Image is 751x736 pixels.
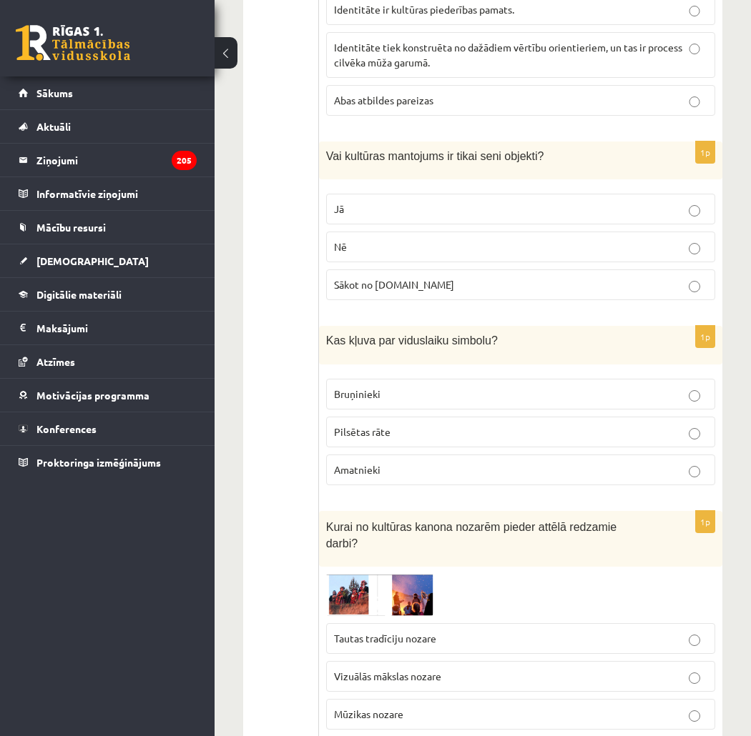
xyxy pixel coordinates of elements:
[334,278,454,291] span: Sākot no [DOMAIN_NAME]
[334,463,381,476] span: Amatnieki
[334,425,391,438] span: Pilsētas rāte
[689,281,700,292] input: Sākot no [DOMAIN_NAME]
[334,202,344,215] span: Jā
[334,240,347,253] span: Nē
[689,466,700,477] input: Amatnieki
[689,710,700,722] input: Mūzikas nozare
[334,707,403,720] span: Mūzikas nozare
[172,151,197,170] i: 205
[689,428,700,439] input: Pilsētas rāte
[36,288,122,301] span: Digitālie materiāli
[689,205,700,217] input: Jā
[334,632,436,645] span: Tautas tradīciju nozare
[695,510,715,533] p: 1p
[36,221,106,234] span: Mācību resursi
[695,325,715,348] p: 1p
[334,41,682,69] span: Identitāte tiek konstruēta no dažādiem vērtību orientieriem, un tas ir process cilvēka mūža garumā.
[19,144,197,176] a: Ziņojumi205
[689,672,700,684] input: Vizuālās mākslas nozare
[334,94,433,106] span: Abas atbildes pareizas
[326,150,544,162] span: Vai kultūras mantojums ir tikai seni objekti?
[334,670,441,682] span: Vizuālās mākslas nozare
[36,86,73,99] span: Sākums
[334,3,514,16] span: Identitāte ir kultūras piederības pamats.
[334,387,381,400] span: Bruņinieki
[326,334,498,347] span: Kas kļuva par viduslaiku simbolu?
[326,521,617,549] span: Kurai no kultūras kanona nozarēm pieder attēlā redzamie darbi?
[36,456,161,469] span: Proktoringa izmēģinājums
[19,446,197,479] a: Proktoringa izmēģinājums
[19,244,197,277] a: [DEMOGRAPHIC_DATA]
[689,44,700,55] input: Identitāte tiek konstruēta no dažādiem vērtību orientieriem, un tas ir process cilvēka mūža garumā.
[689,390,700,402] input: Bruņinieki
[689,243,700,254] input: Nē
[19,110,197,143] a: Aktuāli
[19,412,197,445] a: Konferences
[689,96,700,108] input: Abas atbildes pareizas
[36,422,97,435] span: Konferences
[19,211,197,244] a: Mācību resursi
[36,254,149,267] span: [DEMOGRAPHIC_DATA]
[19,379,197,412] a: Motivācijas programma
[695,141,715,164] p: 1p
[36,177,197,210] legend: Informatīvie ziņojumi
[19,278,197,311] a: Digitālie materiāli
[19,345,197,378] a: Atzīmes
[36,144,197,176] legend: Ziņojumi
[689,6,700,17] input: Identitāte ir kultūras piederības pamats.
[19,312,197,344] a: Maksājumi
[689,635,700,646] input: Tautas tradīciju nozare
[19,177,197,210] a: Informatīvie ziņojumi
[36,120,71,133] span: Aktuāli
[36,355,75,368] span: Atzīmes
[19,76,197,109] a: Sākums
[36,312,197,344] legend: Maksājumi
[36,389,149,402] span: Motivācijas programma
[326,574,433,616] img: Ekr%C4%81nuz%C5%86%C4%93mums_2024-07-24_223245.png
[16,25,130,61] a: Rīgas 1. Tālmācības vidusskola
